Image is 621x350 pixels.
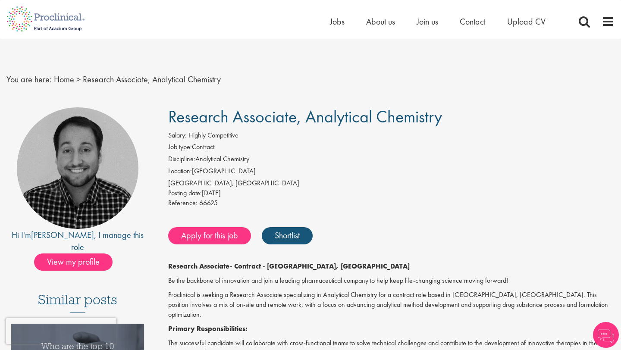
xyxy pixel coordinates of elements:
[188,131,238,140] span: Highly Competitive
[168,276,615,286] p: Be the backbone of innovation and join a leading pharmaceutical company to help keep life-changin...
[168,290,615,320] p: Proclinical is seeking a Research Associate specializing in Analytical Chemistry for a contract r...
[168,178,615,188] div: [GEOGRAPHIC_DATA], [GEOGRAPHIC_DATA]
[507,16,546,27] a: Upload CV
[168,154,195,164] label: Discipline:
[168,166,192,176] label: Location:
[34,255,121,266] a: View my profile
[168,188,202,197] span: Posting date:
[262,227,313,244] a: Shortlist
[366,16,395,27] a: About us
[76,74,81,85] span: >
[6,229,149,253] div: Hi I'm , I manage this role
[417,16,438,27] a: Join us
[460,16,486,27] a: Contact
[168,106,442,128] span: Research Associate, Analytical Chemistry
[168,142,615,154] li: Contract
[199,198,218,207] span: 66625
[168,227,251,244] a: Apply for this job
[38,292,117,313] h3: Similar posts
[168,188,615,198] div: [DATE]
[6,318,116,344] iframe: reCAPTCHA
[168,262,230,271] strong: Research Associate
[168,166,615,178] li: [GEOGRAPHIC_DATA]
[230,262,410,271] strong: - Contract - [GEOGRAPHIC_DATA], [GEOGRAPHIC_DATA]
[330,16,345,27] a: Jobs
[168,131,187,141] label: Salary:
[34,253,113,271] span: View my profile
[17,107,138,229] img: imeage of recruiter Mike Raletz
[168,142,192,152] label: Job type:
[593,322,619,348] img: Chatbot
[31,229,94,241] a: [PERSON_NAME]
[168,198,198,208] label: Reference:
[54,74,74,85] a: breadcrumb link
[6,74,52,85] span: You are here:
[83,74,221,85] span: Research Associate, Analytical Chemistry
[168,324,248,333] strong: Primary Responsibilities:
[168,154,615,166] li: Analytical Chemistry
